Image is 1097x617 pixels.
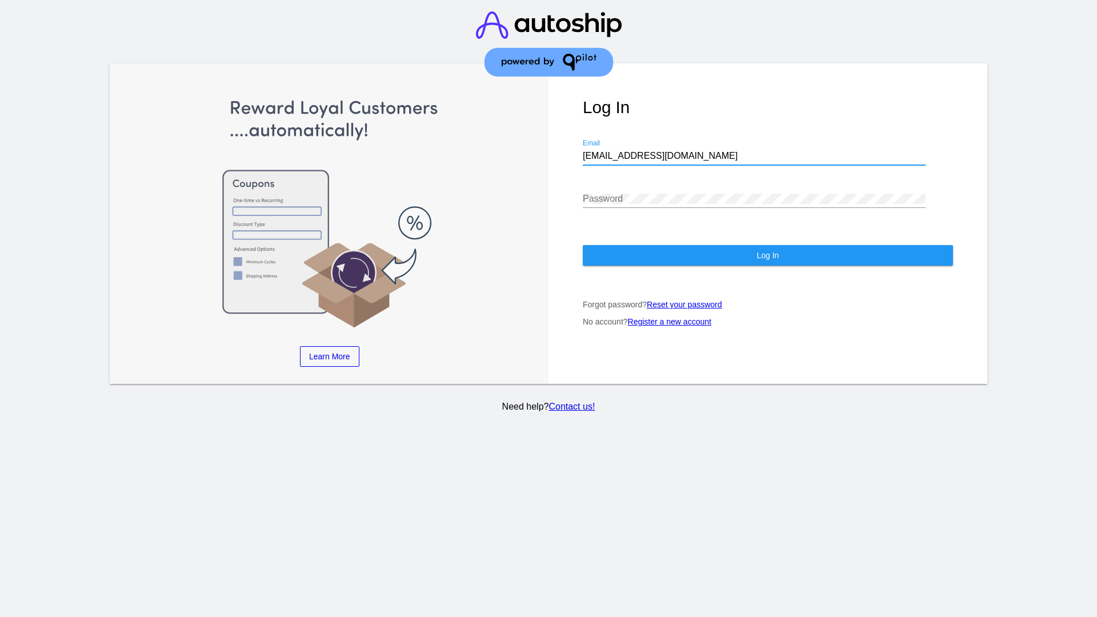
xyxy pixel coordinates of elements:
[309,352,350,361] span: Learn More
[548,402,595,411] a: Contact us!
[300,346,359,367] a: Learn More
[145,98,515,329] img: Apply Coupons Automatically to Scheduled Orders with QPilot
[647,300,722,309] a: Reset your password
[583,98,953,117] h1: Log In
[583,317,953,326] p: No account?
[108,402,990,412] p: Need help?
[583,245,953,266] button: Log In
[583,300,953,309] p: Forgot password?
[756,251,779,260] span: Log In
[628,317,711,326] a: Register a new account
[583,151,926,161] input: Email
